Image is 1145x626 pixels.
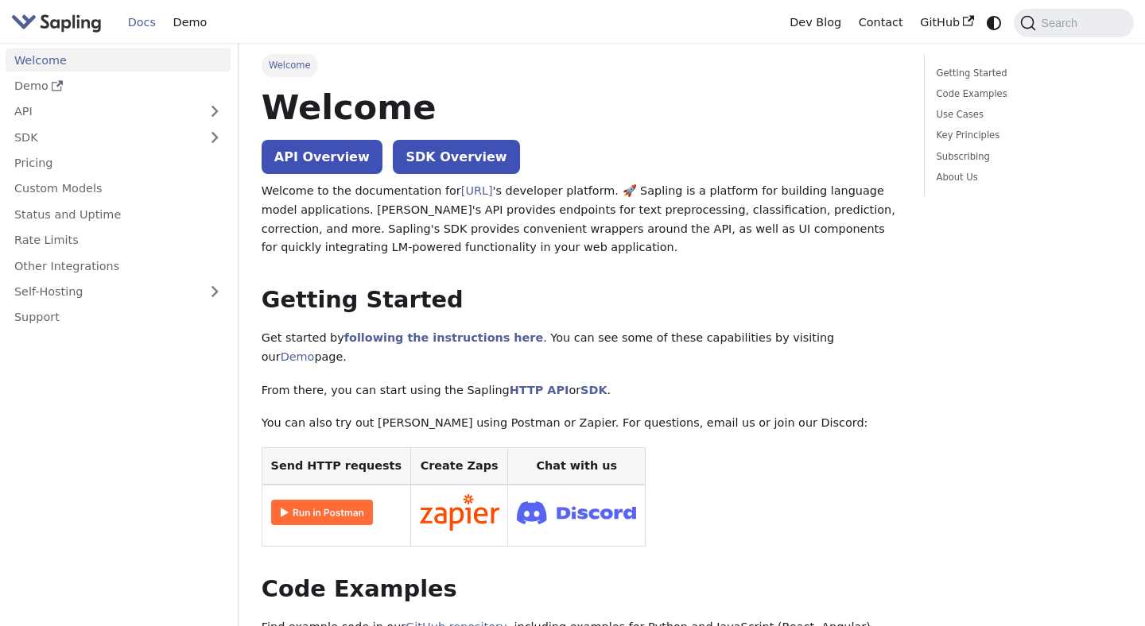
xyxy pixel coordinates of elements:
[461,184,493,197] a: [URL]
[6,254,231,277] a: Other Integrations
[6,280,231,303] a: Self-Hosting
[937,170,1116,185] a: About Us
[6,152,231,175] a: Pricing
[6,75,231,98] a: Demo
[6,100,199,123] a: API
[11,11,107,34] a: Sapling.aiSapling.ai
[517,497,636,529] img: Join Discord
[510,384,569,396] a: HTTP API
[271,500,373,525] img: Run in Postman
[262,54,902,76] nav: Breadcrumbs
[420,494,499,531] img: Connect in Zapier
[911,10,982,35] a: GitHub
[262,86,902,129] h1: Welcome
[937,107,1116,122] a: Use Cases
[6,306,231,329] a: Support
[262,182,902,257] p: Welcome to the documentation for 's developer platform. 🚀 Sapling is a platform for building lang...
[199,126,231,149] button: Expand sidebar category 'SDK'
[781,10,849,35] a: Dev Blog
[262,329,902,367] p: Get started by . You can see some of these capabilities by visiting our page.
[199,100,231,123] button: Expand sidebar category 'API'
[262,381,902,400] p: From there, you can start using the Sapling or .
[6,48,231,71] a: Welcome
[508,448,646,485] th: Chat with us
[937,66,1116,81] a: Getting Started
[410,448,508,485] th: Create Zaps
[281,350,315,363] a: Demo
[6,203,231,226] a: Status and Uptime
[6,126,199,149] a: SDK
[344,331,543,344] a: following the instructions here
[1014,9,1133,37] button: Search (Command+K)
[6,177,231,200] a: Custom Models
[983,11,1006,34] button: Switch between dark and light mode (currently system mode)
[262,140,382,174] a: API Overview
[937,149,1116,164] a: Subscribing
[11,11,102,34] img: Sapling.ai
[937,128,1116,143] a: Key Principles
[393,140,519,174] a: SDK Overview
[262,54,318,76] span: Welcome
[262,286,902,315] h2: Getting Started
[580,384,607,396] a: SDK
[937,87,1116,102] a: Code Examples
[119,10,165,35] a: Docs
[165,10,215,35] a: Demo
[850,10,912,35] a: Contact
[1036,17,1087,29] span: Search
[6,229,231,252] a: Rate Limits
[262,414,902,433] p: You can also try out [PERSON_NAME] using Postman or Zapier. For questions, email us or join our D...
[262,448,410,485] th: Send HTTP requests
[262,575,902,604] h2: Code Examples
